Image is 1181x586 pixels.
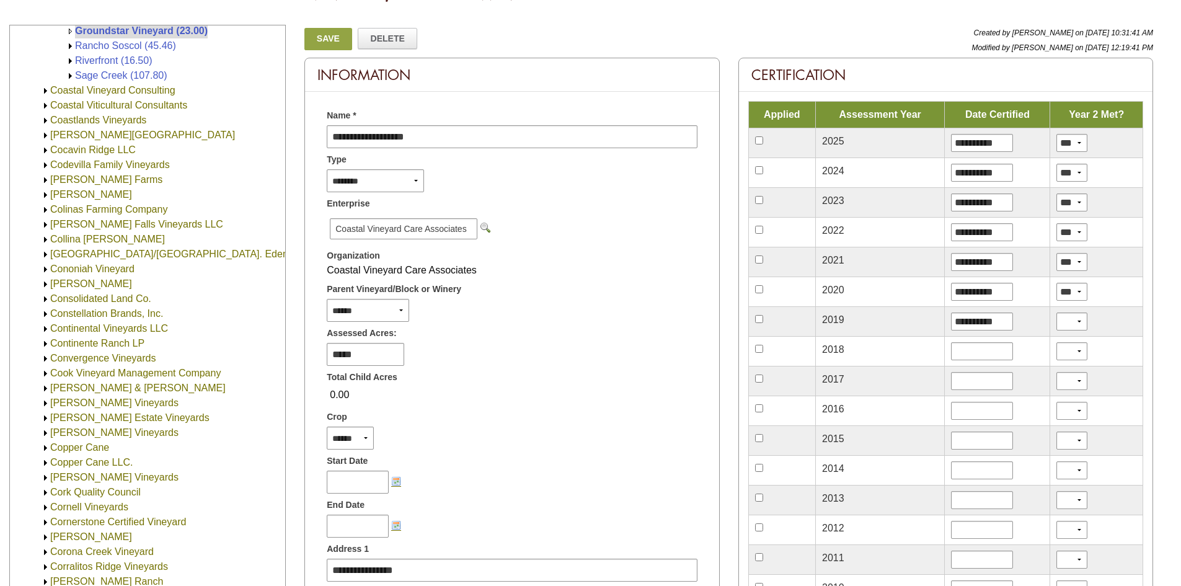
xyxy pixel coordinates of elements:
a: [PERSON_NAME] Vineyards [50,397,179,408]
a: [PERSON_NAME] & [PERSON_NAME] [50,383,226,393]
a: Collina [PERSON_NAME] [50,234,165,244]
a: Cornell Vineyards [50,502,128,512]
img: Expand Consolidated Land Co. [41,295,50,304]
a: Save [304,28,352,50]
a: Cocavin Ridge LLC [50,144,136,155]
img: Expand Cordero Vineyards [41,473,50,482]
span: Total Child Acres [327,371,397,384]
img: Expand Coburn Ranch [41,131,50,140]
span: 2012 [822,523,844,533]
a: [PERSON_NAME][GEOGRAPHIC_DATA] [50,130,235,140]
img: Expand Cornell Vineyards [41,503,50,512]
span: 2022 [822,225,844,236]
img: Expand Codevilla Family Vineyards [41,161,50,170]
img: Expand Sage Creek (107.80) [66,71,75,81]
span: Name * [327,109,356,122]
a: Continente Ranch LP [50,338,144,348]
span: 2023 [822,195,844,206]
a: Delete [358,28,417,49]
a: Rancho Soscol (45.46) [75,40,176,51]
a: [PERSON_NAME] Estate Vineyards [50,412,210,423]
span: Crop [327,411,347,424]
span: Coastal Vineyard Care Associates [330,218,477,239]
a: [GEOGRAPHIC_DATA]/[GEOGRAPHIC_DATA]. Eden [50,249,288,259]
span: Coastal Vineyard Care Associates [327,265,477,275]
img: Expand Cornett Vineyard [41,533,50,542]
img: Expand Coelho Farms [41,175,50,185]
span: Type [327,153,347,166]
span: 2018 [822,344,844,355]
img: Expand Coastlands Vineyards [41,116,50,125]
a: Copper Cane LLC. [50,457,133,468]
img: Choose a date [391,476,401,486]
div: Information [305,58,719,92]
a: [PERSON_NAME] Farms [50,174,162,185]
a: Constellation Brands, Inc. [50,308,163,319]
img: Expand Corona Creek Vineyard [41,548,50,557]
a: [PERSON_NAME] Vineyards [50,427,179,438]
a: Convergence Vineyards [50,353,156,363]
a: Colinas Farming Company [50,204,167,215]
img: Expand Collier Falls Vineyards LLC [41,220,50,229]
a: Consolidated Land Co. [50,293,151,304]
a: Cook Vineyard Management Company [50,368,221,378]
td: Date Certified [945,102,1050,128]
img: Expand Coastal Vineyard Consulting [41,86,50,95]
img: Expand Conn Creek/Villa Mt. Eden [41,250,50,259]
a: Cononiah Vineyard [50,264,135,274]
span: 2021 [822,255,844,265]
img: Choose a date [391,520,401,530]
span: 2024 [822,166,844,176]
a: Cornerstone Certified Vineyard [50,517,186,527]
img: Expand Copper Cane LLC. [41,458,50,468]
span: 2025 [822,136,844,146]
td: Assessment Year [815,102,944,128]
a: Corralitos Ridge Vineyards [50,561,168,572]
img: Expand Coplan Vineyards [41,428,50,438]
a: [PERSON_NAME] [50,531,132,542]
img: Expand Coastal Viticultural Consultants [41,101,50,110]
span: Start Date [327,455,368,468]
span: 2016 [822,404,844,414]
span: Created by [PERSON_NAME] on [DATE] 10:31:41 AM Modified by [PERSON_NAME] on [DATE] 12:19:41 PM [971,29,1153,52]
img: Expand Cononiah Vineyard [41,265,50,274]
img: Expand Cooper Vineyards [41,399,50,408]
img: Expand Conrado Vineyards [41,280,50,289]
span: Parent Vineyard/Block or Winery [327,283,461,296]
img: Expand Riverfront (16.50) [66,56,75,66]
a: Sage Creek (107.80) [75,70,167,81]
span: 2015 [822,433,844,444]
img: Expand Corralitos Ridge Vineyards [41,562,50,572]
span: 2014 [822,463,844,474]
span: 2020 [822,285,844,295]
img: Expand Cocavin Ridge LLC [41,146,50,155]
a: Codevilla Family Vineyards [50,159,170,170]
img: Expand Colibri Vineyard [41,190,50,200]
a: Coastlands Vineyards [50,115,146,125]
img: Expand Convergence Vineyards [41,354,50,363]
img: Expand Coombs & Dunlap [41,384,50,393]
img: Expand Cork Quality Council [41,488,50,497]
a: Riverfront (16.50) [75,55,153,66]
span: Organization [327,249,380,262]
span: 0.00 [327,384,352,406]
a: Copper Cane [50,442,109,453]
img: Expand Colinas Farming Company [41,205,50,215]
span: Assessed Acres: [327,327,396,340]
img: Expand Rancho Soscol (45.46) [66,42,75,51]
a: [PERSON_NAME] [50,189,132,200]
img: Expand Cornerstone Certified Vineyard [41,518,50,527]
div: Certification [739,58,1152,92]
img: Expand Cooper-Garrod Estate Vineyards [41,414,50,423]
img: Expand Continente Ranch LP [41,339,50,348]
a: Corona Creek Vineyard [50,546,154,557]
span: 2013 [822,493,844,504]
span: 2019 [822,314,844,325]
img: Expand Constellation Brands, Inc. [41,309,50,319]
a: Groundstar Vineyard (23.00) [75,25,208,36]
img: Expand Continental Vineyards LLC [41,324,50,334]
span: Enterprise [327,197,369,210]
span: 2011 [822,553,844,563]
a: [PERSON_NAME] Vineyards [50,472,179,482]
a: Coastal Viticultural Consultants [50,100,187,110]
